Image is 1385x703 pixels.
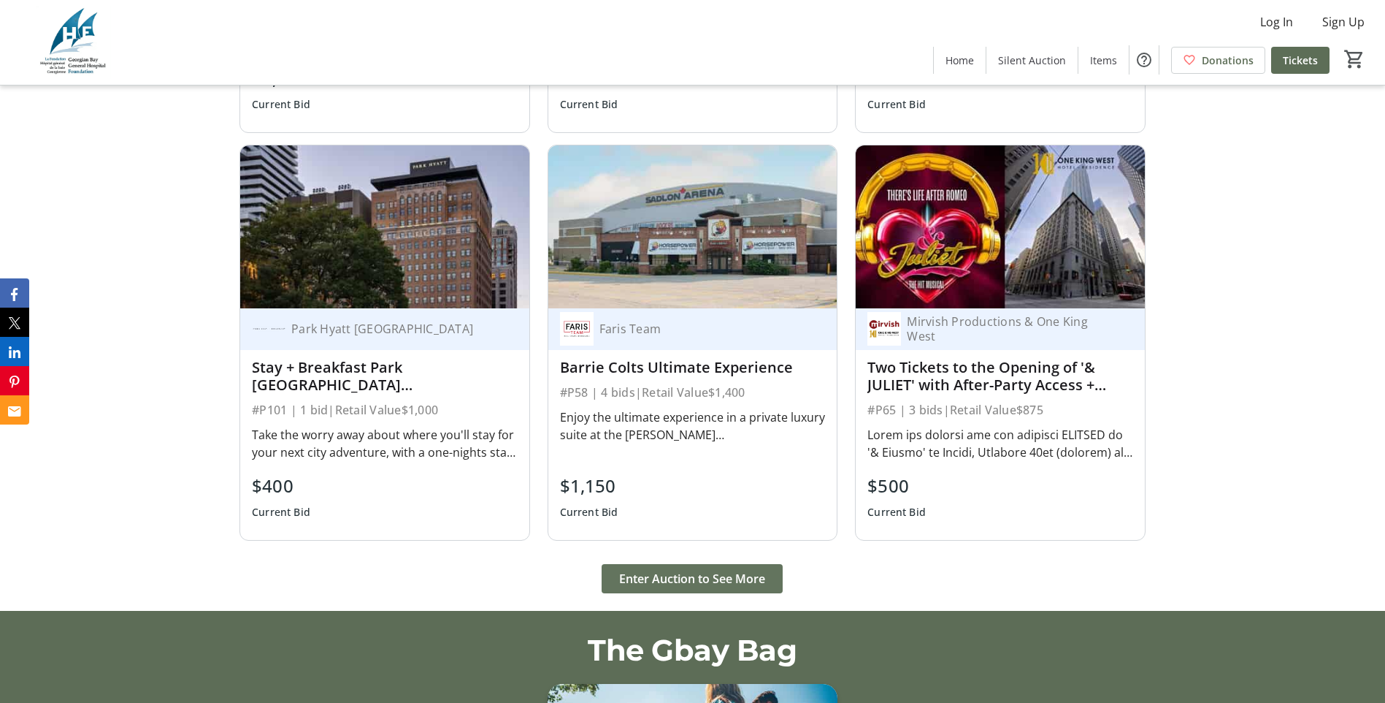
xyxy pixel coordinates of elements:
span: The Gbay Bag [588,632,797,668]
button: Log In [1248,10,1305,34]
div: Current Bid [560,91,618,118]
div: #P101 | 1 bid | Retail Value $1,000 [252,400,518,420]
div: #P65 | 3 bids | Retail Value $875 [867,400,1133,420]
div: Take the worry away about where you'll stay for your next city adventure, with a one-nights stay ... [252,426,518,461]
a: Silent Auction [986,47,1078,74]
div: Lorem ips dolorsi ame con adipisci ELITSED do '& Eiusmo' te Incidi, Utlabore 40et (dolorem) al en... [867,426,1133,461]
div: $1,150 [560,473,618,499]
div: Park Hyatt [GEOGRAPHIC_DATA] [285,322,500,336]
button: Enter Auction to See More [602,564,783,593]
div: Current Bid [867,499,926,525]
span: Home [945,53,974,68]
img: Park Hyatt Toronto [252,312,285,346]
div: $500 [867,473,926,499]
img: Stay + Breakfast Park Hyatt Toronto [240,145,529,308]
a: Tickets [1271,47,1330,74]
span: Tickets [1283,53,1318,68]
div: Current Bid [252,499,310,525]
button: Sign Up [1311,10,1376,34]
div: Two Tickets to the Opening of '& JULIET' with After-Party Access + Hotel Stay at [GEOGRAPHIC_DATA] [867,359,1133,394]
button: Help [1129,45,1159,75]
span: Items [1090,53,1117,68]
div: Stay + Breakfast Park [GEOGRAPHIC_DATA] [GEOGRAPHIC_DATA] [252,359,518,394]
button: Cart [1341,46,1367,72]
img: Two Tickets to the Opening of '& JULIET' with After-Party Access + Hotel Stay at One King West [856,145,1145,308]
img: Faris Team [560,312,594,346]
div: Barrie Colts Ultimate Experience [560,359,826,376]
img: Mirvish Productions & One King West [867,312,901,346]
div: Current Bid [560,499,618,525]
span: Donations [1202,53,1254,68]
span: Sign Up [1322,13,1365,31]
div: Current Bid [867,91,926,118]
div: Faris Team [594,322,808,336]
div: $400 [252,473,310,499]
a: Donations [1171,47,1265,74]
div: #P58 | 4 bids | Retail Value $1,400 [560,382,826,403]
div: Enjoy the ultimate experience in a private luxury suite at the [PERSON_NAME][GEOGRAPHIC_DATA], wa... [560,408,826,444]
img: Georgian Bay General Hospital Foundation's Logo [9,6,139,79]
span: Silent Auction [998,53,1066,68]
div: Mirvish Productions & One King West [901,314,1116,343]
a: Items [1078,47,1129,74]
img: Barrie Colts Ultimate Experience [548,145,837,308]
span: Enter Auction to See More [619,570,765,588]
div: Current Bid [252,91,310,118]
a: Home [934,47,986,74]
span: Log In [1260,13,1293,31]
